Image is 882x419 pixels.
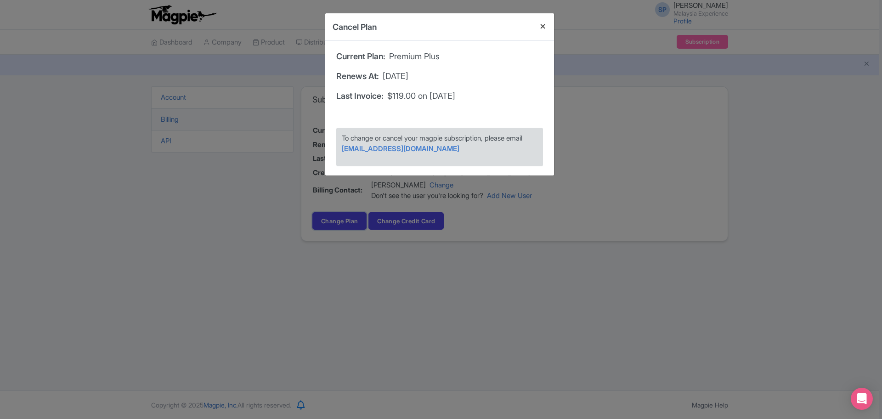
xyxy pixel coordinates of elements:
span: [DATE] [383,70,408,82]
a: [EMAIL_ADDRESS][DOMAIN_NAME] [342,144,459,153]
span: $119.00 on [DATE] [387,90,455,102]
h4: Cancel Plan [333,21,377,33]
span: Last Invoice: [336,90,384,102]
span: Renews At: [336,70,379,82]
span: Current Plan: [336,50,385,62]
div: Open Intercom Messenger [851,388,873,410]
span: Premium Plus [389,50,440,62]
button: Close [532,13,554,40]
span: To change or cancel your magpie subscription, please email [342,134,522,142]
